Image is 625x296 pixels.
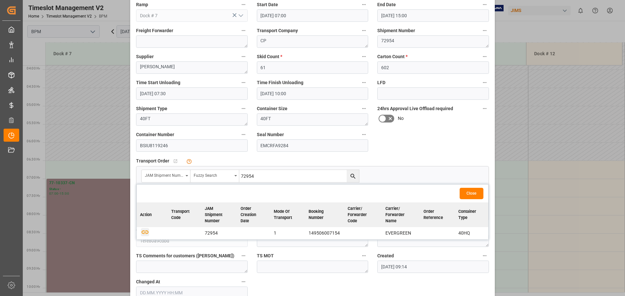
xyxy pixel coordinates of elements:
[377,35,489,48] textarea: 72954
[257,35,368,48] textarea: CP
[398,115,404,122] span: No
[239,104,248,113] button: Shipment Type
[377,261,489,273] input: DD.MM.YYYY HH:MM
[257,79,303,86] span: Time Finish Unloading
[257,113,368,126] textarea: 40FT
[235,11,245,21] button: open menu
[360,52,368,61] button: Skid Count *
[377,27,415,34] span: Shipment Number
[136,53,154,60] span: Supplier
[377,53,408,60] span: Carton Count
[136,87,248,100] input: DD.MM.YYYY HH:MM
[136,278,160,285] span: Changed At
[360,104,368,113] button: Container Size
[194,171,232,178] div: Fuzzy search
[360,251,368,260] button: TS MOT
[145,171,183,178] div: JAM Shipment Number
[257,1,278,8] span: Start Date
[136,27,173,34] span: Freight Forwarder
[136,131,174,138] span: Container Number
[136,1,148,8] span: Ramp
[455,227,488,239] td: 40HQ
[480,251,489,260] button: Created
[344,202,382,227] th: Carrier/ Forwarder Code
[360,0,368,9] button: Start Date
[360,26,368,35] button: Transport Company
[382,202,420,227] th: Carrier/ Forwarder Name
[377,79,385,86] span: LFD
[201,202,237,227] th: JAM Shipment Number
[142,170,190,182] button: open menu
[305,227,344,239] td: 149506007154
[480,52,489,61] button: Carton Count *
[305,202,344,227] th: Booking Number
[190,170,239,182] button: open menu
[136,79,180,86] span: Time Start Unloading
[347,170,359,182] button: search button
[237,202,271,227] th: Order Creation Date
[257,105,287,112] span: Container Size
[480,0,489,9] button: End Date
[257,252,274,259] span: TS MOT
[136,9,248,22] input: Type to search/select
[137,202,168,227] th: Action
[239,170,359,182] input: Type to search
[480,78,489,87] button: LFD
[271,202,305,227] th: Mode of Transport
[136,252,234,259] span: TS Comments for customers ([PERSON_NAME])
[377,1,396,8] span: End Date
[455,202,488,227] th: Container Type
[377,105,453,112] span: 24hrs Approval Live Offload required
[239,130,248,139] button: Container Number
[239,251,248,260] button: TS Comments for customers ([PERSON_NAME])
[257,9,368,22] input: DD.MM.YYYY HH:MM
[239,26,248,35] button: Freight Forwarder
[271,227,305,239] td: 1
[257,53,282,60] span: Skid Count
[480,26,489,35] button: Shipment Number
[382,227,420,239] td: EVERGREEN
[239,78,248,87] button: Time Start Unloading
[360,78,368,87] button: Time Finish Unloading
[136,61,248,74] textarea: [PERSON_NAME]
[257,27,298,34] span: Transport Company
[360,130,368,139] button: Seal Number
[136,105,167,112] span: Shipment Type
[257,131,284,138] span: Seal Number
[257,87,368,100] input: DD.MM.YYYY HH:MM
[168,202,201,227] th: Transport Code
[377,9,489,22] input: DD.MM.YYYY HH:MM
[201,227,237,239] td: 72954
[480,104,489,113] button: 24hrs Approval Live Offload required
[136,158,169,164] span: Transport Order
[239,277,248,286] button: Changed At
[460,188,483,199] button: Close
[136,113,248,126] textarea: 40FT
[420,202,455,227] th: Order Reference
[239,52,248,61] button: Supplier
[377,252,394,259] span: Created
[136,226,146,233] span: code
[239,0,248,9] button: Ramp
